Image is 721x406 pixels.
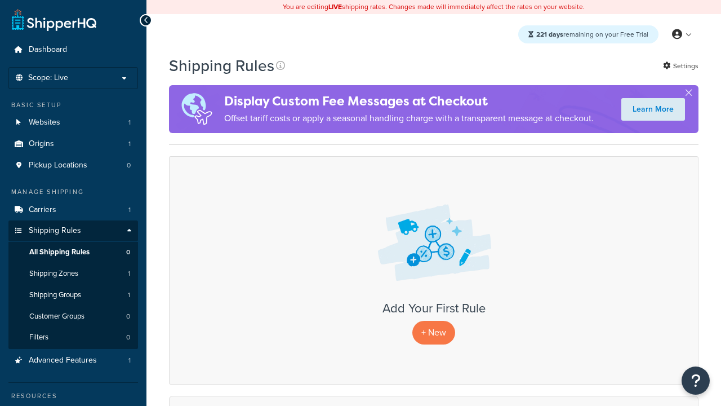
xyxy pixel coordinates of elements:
strong: 221 days [536,29,563,39]
li: Shipping Groups [8,285,138,306]
li: Filters [8,327,138,348]
div: Resources [8,391,138,401]
b: LIVE [328,2,342,12]
div: Manage Shipping [8,187,138,197]
p: + New [412,321,455,344]
h1: Shipping Rules [169,55,274,77]
li: All Shipping Rules [8,242,138,263]
span: 1 [128,118,131,127]
a: Dashboard [8,39,138,60]
span: Origins [29,139,54,149]
a: Shipping Rules [8,220,138,241]
h4: Display Custom Fee Messages at Checkout [224,92,594,111]
span: 1 [128,205,131,215]
li: Advanced Features [8,350,138,371]
li: Shipping Zones [8,263,138,284]
span: 0 [126,312,130,321]
span: All Shipping Rules [29,248,90,257]
a: Filters 0 [8,327,138,348]
span: Pickup Locations [29,161,87,170]
span: 0 [127,161,131,170]
li: Origins [8,134,138,155]
div: Basic Setup [8,100,138,110]
a: Customer Groups 0 [8,306,138,327]
a: Shipping Zones 1 [8,263,138,284]
span: Shipping Groups [29,290,81,300]
span: Carriers [29,205,56,215]
a: Carriers 1 [8,200,138,220]
h3: Add Your First Rule [181,302,687,315]
span: Websites [29,118,60,127]
span: Dashboard [29,45,67,55]
span: Shipping Rules [29,226,81,236]
span: 1 [128,139,131,149]
li: Customer Groups [8,306,138,327]
span: Filters [29,333,48,342]
a: Settings [663,58,698,74]
span: 0 [126,248,130,257]
a: Pickup Locations 0 [8,155,138,176]
a: ShipperHQ Home [12,8,96,31]
li: Shipping Rules [8,220,138,349]
span: Customer Groups [29,312,84,321]
a: Learn More [621,98,685,121]
a: Websites 1 [8,112,138,133]
span: Advanced Features [29,356,97,365]
a: All Shipping Rules 0 [8,242,138,263]
button: Open Resource Center [682,367,710,395]
p: Offset tariff costs or apply a seasonal handling charge with a transparent message at checkout. [224,111,594,126]
span: 0 [126,333,130,342]
span: Scope: Live [28,73,68,83]
li: Carriers [8,200,138,220]
div: remaining on your Free Trial [518,25,658,43]
span: 1 [128,290,130,300]
a: Shipping Groups 1 [8,285,138,306]
a: Advanced Features 1 [8,350,138,371]
li: Pickup Locations [8,155,138,176]
span: Shipping Zones [29,269,78,279]
a: Origins 1 [8,134,138,155]
li: Websites [8,112,138,133]
img: duties-banner-06bc72dcb5fe05cb3f9472aba00be2ae8eb53ab6f0d8bb03d382ba314ac3c341.png [169,85,224,133]
span: 1 [128,356,131,365]
span: 1 [128,269,130,279]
